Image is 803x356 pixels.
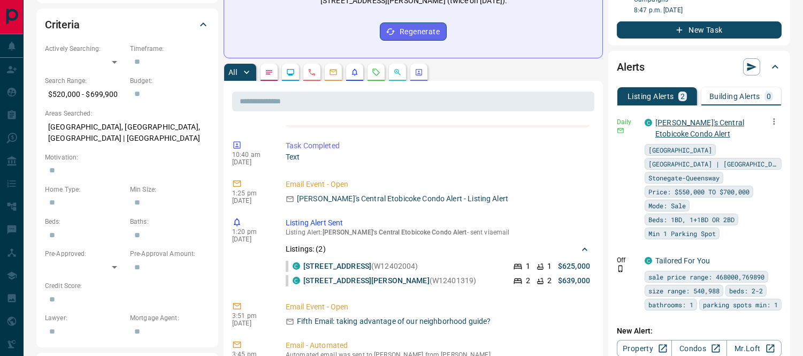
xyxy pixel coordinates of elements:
svg: Push Notification Only [617,265,624,272]
p: Baths: [130,217,210,226]
span: Beds: 1BD, 1+1BD OR 2BD [648,214,735,225]
span: Price: $550,000 TO $700,000 [648,186,750,197]
p: Pre-Approved: [45,249,125,259]
p: $625,000 [558,261,590,272]
p: Motivation: [45,153,210,162]
svg: Agent Actions [415,68,423,77]
p: [PERSON_NAME]'s Central Etobicoke Condo Alert - Listing Alert [297,193,508,204]
p: 1 [526,261,530,272]
p: $520,000 - $699,900 [45,86,125,103]
div: Criteria [45,12,210,37]
span: parking spots min: 1 [703,299,778,310]
span: Mode: Sale [648,200,686,211]
p: Fifth Email: taking advantage of our neighborhood guide? [297,316,491,327]
p: [DATE] [232,197,270,204]
div: condos.ca [645,119,652,126]
svg: Email [617,127,624,134]
p: Budget: [130,76,210,86]
svg: Emails [329,68,338,77]
span: Stonegate-Queensway [648,172,720,183]
p: Beds: [45,217,125,226]
p: Search Range: [45,76,125,86]
p: 2 [526,275,530,286]
p: (W12401319) [303,275,476,286]
button: Regenerate [380,22,447,41]
p: 8:47 p.m. [DATE] [634,5,782,15]
p: Task Completed [286,140,590,152]
p: Text [286,152,590,163]
div: Listings: (2) [286,239,590,259]
span: sale price range: 468000,769890 [648,271,764,282]
p: Listing Alert Sent [286,217,590,229]
div: Alerts [617,54,782,80]
p: Daily [617,117,638,127]
svg: Notes [265,68,273,77]
p: Pre-Approval Amount: [130,249,210,259]
p: Building Alerts [709,93,760,100]
p: Min Size: [130,185,210,194]
p: [DATE] [232,158,270,166]
p: 1:25 pm [232,190,270,197]
p: 1 [547,261,552,272]
a: [STREET_ADDRESS][PERSON_NAME] [303,276,430,285]
span: size range: 540,988 [648,285,720,296]
p: [DATE] [232,236,270,243]
p: Email - Automated [286,340,590,351]
svg: Opportunities [393,68,402,77]
p: Off [617,255,638,265]
p: $639,000 [558,275,590,286]
p: Home Type: [45,185,125,194]
p: [DATE] [232,320,270,327]
p: 3:51 pm [232,312,270,320]
span: Min 1 Parking Spot [648,228,716,239]
svg: Listing Alerts [350,68,359,77]
p: (W12402004) [303,261,418,272]
span: [PERSON_NAME]'s Central Etobicoke Condo Alert [323,229,467,236]
span: bathrooms: 1 [648,299,693,310]
p: 2 [680,93,685,100]
p: Listing Alert : - sent via email [286,229,590,236]
svg: Calls [308,68,316,77]
svg: Lead Browsing Activity [286,68,295,77]
p: Areas Searched: [45,109,210,118]
p: Email Event - Open [286,179,590,190]
div: condos.ca [293,262,300,270]
p: Actively Searching: [45,44,125,54]
p: 1:20 pm [232,228,270,236]
a: [STREET_ADDRESS] [303,262,371,270]
p: New Alert: [617,325,782,337]
button: New Task [617,21,782,39]
h2: Alerts [617,58,645,75]
p: Credit Score: [45,281,210,291]
h2: Criteria [45,16,80,33]
a: [PERSON_NAME]'s Central Etobicoke Condo Alert [655,118,744,138]
p: [GEOGRAPHIC_DATA], [GEOGRAPHIC_DATA], [GEOGRAPHIC_DATA] | [GEOGRAPHIC_DATA] [45,118,210,147]
a: Tailored For You [655,256,710,265]
svg: Requests [372,68,380,77]
p: Timeframe: [130,44,210,54]
span: [GEOGRAPHIC_DATA] | [GEOGRAPHIC_DATA] [648,158,778,169]
p: 0 [767,93,771,100]
span: [GEOGRAPHIC_DATA] [648,145,712,155]
span: beds: 2-2 [729,285,763,296]
p: Mortgage Agent: [130,313,210,323]
p: All [228,69,237,76]
p: 10:40 am [232,151,270,158]
p: 2 [547,275,552,286]
div: condos.ca [293,277,300,284]
div: condos.ca [645,257,652,264]
p: Email Event - Open [286,301,590,313]
p: Listing Alerts [628,93,674,100]
p: Listings: ( 2 ) [286,244,326,255]
p: Lawyer: [45,313,125,323]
